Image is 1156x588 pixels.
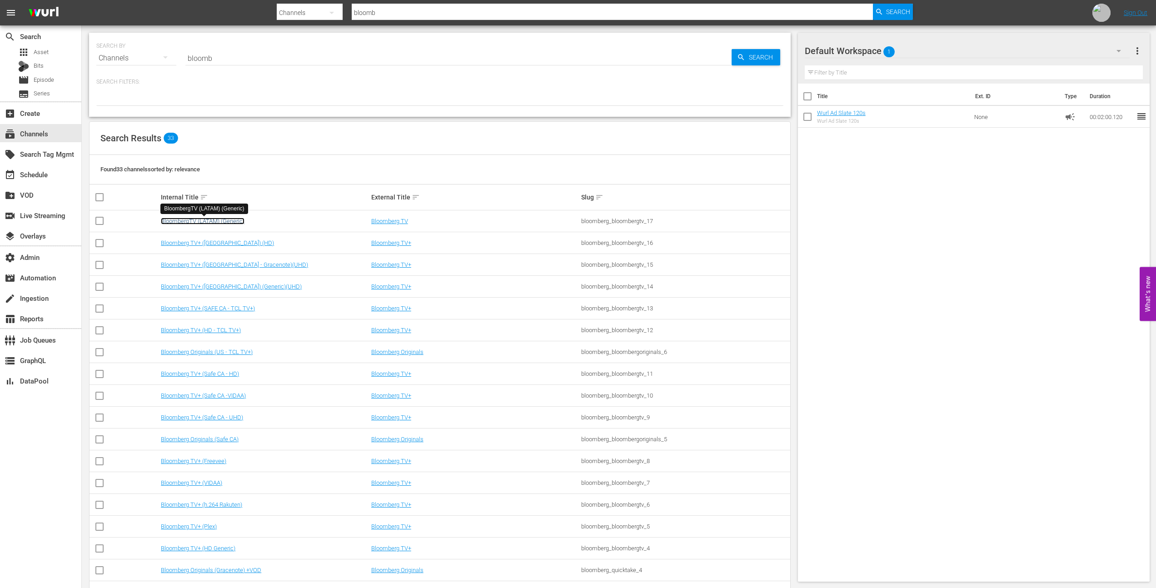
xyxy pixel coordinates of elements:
a: Bloomberg TV+ (Freevee) [161,458,226,464]
a: Bloomberg TV+ [371,523,411,530]
span: Bits [34,61,44,70]
a: Bloomberg Originals [371,349,424,355]
button: Open Feedback Widget [1140,267,1156,321]
span: GraphQL [5,355,15,366]
th: Title [817,84,970,109]
span: 1 [883,42,895,61]
img: url [1092,4,1111,22]
span: 33 [164,133,178,144]
span: Search Results [100,133,161,144]
div: bloomberg_bloombergtv_5 [581,523,789,530]
span: sort [412,193,420,201]
div: BloombergTV (LATAM) (Generic) [164,205,244,213]
div: bloomberg_bloombergtv_14 [581,283,789,290]
span: Series [34,89,50,98]
span: Ad [1065,111,1076,122]
a: Bloomberg TV+ (Safe CA - UHD) [161,414,243,421]
span: DataPool [5,376,15,387]
a: Bloomberg TV+ ([GEOGRAPHIC_DATA] - Gracenote)(UHD) [161,261,308,268]
span: Reports [5,314,15,324]
div: bloomberg_bloombergoriginals_6 [581,349,789,355]
a: Bloomberg Originals [371,436,424,443]
a: Bloomberg TV+ ([GEOGRAPHIC_DATA]) (HD) [161,239,274,246]
a: Bloomberg TV+ [371,501,411,508]
div: Internal Title [161,192,369,203]
span: Schedule [5,169,15,180]
a: Bloomberg TV+ [371,261,411,268]
div: Slug [581,192,789,203]
th: Type [1059,84,1084,109]
a: Sign Out [1124,9,1147,16]
a: Bloomberg TV+ [371,305,411,312]
a: Bloomberg TV+ [371,370,411,377]
a: Bloomberg TV+ (HD - TCL TV+) [161,327,241,334]
div: bloomberg_bloombergoriginals_5 [581,436,789,443]
a: Bloomberg TV+ [371,479,411,486]
span: Episode [18,75,29,85]
div: bloomberg_bloombergtv_9 [581,414,789,421]
div: bloomberg_bloombergtv_8 [581,458,789,464]
a: Bloomberg Originals [371,567,424,573]
a: Bloomberg TV+ [371,283,411,290]
a: Bloomberg Originals (US - TCL TV+) [161,349,253,355]
a: Bloomberg TV+ (VIDAA) [161,479,222,486]
div: Channels [96,45,176,71]
span: Found 33 channels sorted by: relevance [100,166,200,173]
td: None [971,106,1061,128]
span: Ingestion [5,293,15,304]
a: Bloomberg TV+ (Plex) [161,523,217,530]
span: Create [5,108,15,119]
div: Bits [18,61,29,72]
div: bloomberg_bloombergtv_12 [581,327,789,334]
a: Bloomberg TV+ [371,545,411,552]
span: Admin [5,252,15,263]
span: Search Tag Mgmt [5,149,15,160]
th: Ext. ID [970,84,1060,109]
a: Bloomberg TV+ [371,414,411,421]
div: bloomberg_quicktake_4 [581,567,789,573]
span: menu [5,7,16,18]
div: bloomberg_bloombergtv_13 [581,305,789,312]
a: Bloomberg TV [371,218,408,224]
a: Bloomberg TV+ [371,458,411,464]
a: Bloomberg TV+ (Safe CA -VIDAA) [161,392,246,399]
span: sort [200,193,208,201]
a: Bloomberg TV+ (h.264 Rakuten) [161,501,242,508]
a: Bloomberg Originals (Gracenote) +VOD [161,567,261,573]
span: Search [5,31,15,42]
div: bloomberg_bloombergtv_11 [581,370,789,377]
a: Bloomberg TV+ [371,239,411,246]
span: Job Queues [5,335,15,346]
a: Bloomberg TV+ (HD Generic) [161,545,235,552]
div: External Title [371,192,579,203]
span: Overlays [5,231,15,242]
div: bloomberg_bloombergtv_6 [581,501,789,508]
span: Search [886,4,910,20]
span: reorder [1136,111,1147,122]
div: bloomberg_bloombergtv_16 [581,239,789,246]
a: Bloomberg TV+ ([GEOGRAPHIC_DATA]) (Generic)(UHD) [161,283,302,290]
span: VOD [5,190,15,201]
a: Bloomberg TV+ [371,392,411,399]
div: bloomberg_bloombergtv_15 [581,261,789,268]
span: more_vert [1132,45,1143,56]
span: Asset [34,48,49,57]
button: more_vert [1132,40,1143,62]
td: 00:02:00.120 [1086,106,1136,128]
th: Duration [1084,84,1139,109]
a: Bloomberg TV+ (Safe CA - HD) [161,370,239,377]
span: Automation [5,273,15,284]
a: Bloomberg TV+ (SAFE CA - TCL TV+) [161,305,255,312]
button: Search [873,4,913,20]
span: Channels [5,129,15,140]
span: sort [595,193,603,201]
button: Search [732,49,780,65]
div: bloomberg_bloombergtv_10 [581,392,789,399]
a: Bloomberg TV+ [371,327,411,334]
span: Episode [34,75,54,85]
div: bloomberg_bloombergtv_4 [581,545,789,552]
a: Wurl Ad Slate 120s [817,110,866,116]
a: Bloomberg Originals (Safe CA) [161,436,239,443]
div: bloomberg_bloombergtv_17 [581,218,789,224]
div: Wurl Ad Slate 120s [817,118,866,124]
